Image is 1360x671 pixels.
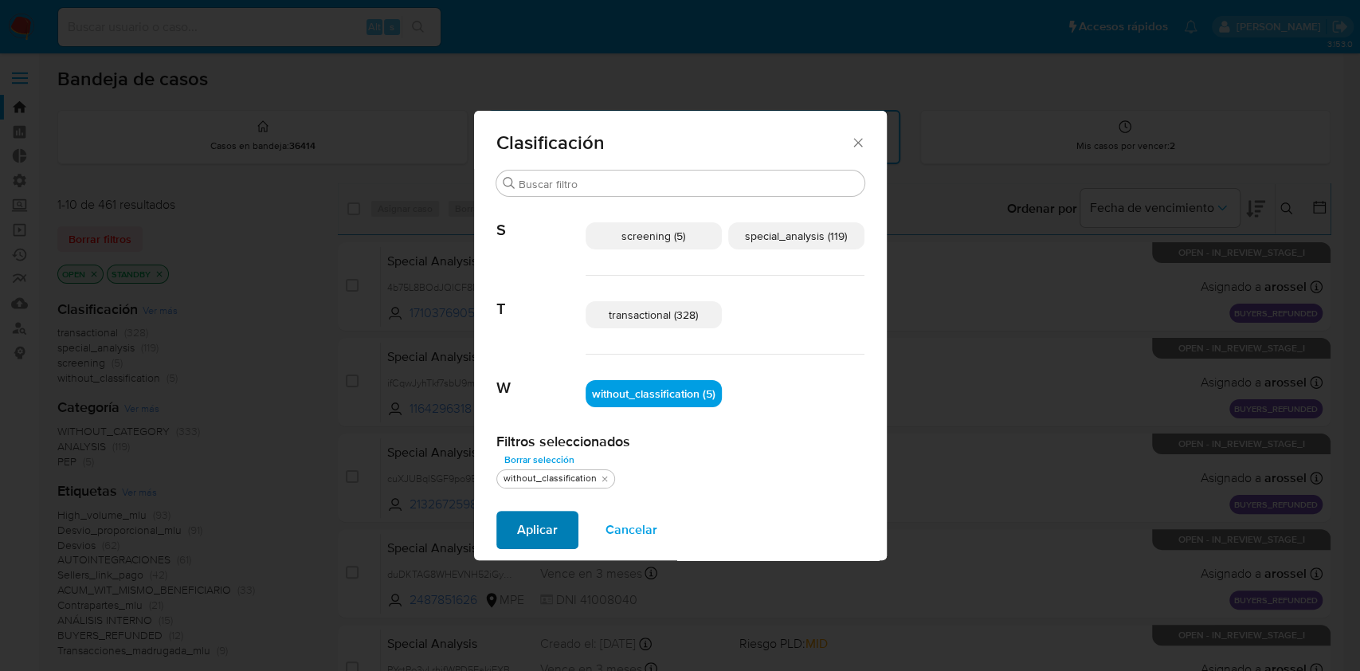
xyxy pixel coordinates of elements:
[500,472,600,485] div: without_classification
[586,301,722,328] div: transactional (328)
[496,197,586,240] span: S
[496,276,586,319] span: T
[496,450,582,469] button: Borrar selección
[621,228,685,244] span: screening (5)
[745,228,847,244] span: special_analysis (119)
[496,433,864,450] h2: Filtros seleccionados
[598,473,611,485] button: quitar without_classification
[504,452,574,468] span: Borrar selección
[496,511,578,549] button: Aplicar
[606,512,657,547] span: Cancelar
[586,380,722,407] div: without_classification (5)
[517,512,558,547] span: Aplicar
[496,133,851,152] span: Clasificación
[586,222,722,249] div: screening (5)
[496,355,586,398] span: W
[585,511,678,549] button: Cancelar
[728,222,864,249] div: special_analysis (119)
[850,135,864,149] button: Cerrar
[503,177,515,190] button: Buscar
[519,177,858,191] input: Buscar filtro
[592,386,715,402] span: without_classification (5)
[609,307,698,323] span: transactional (328)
